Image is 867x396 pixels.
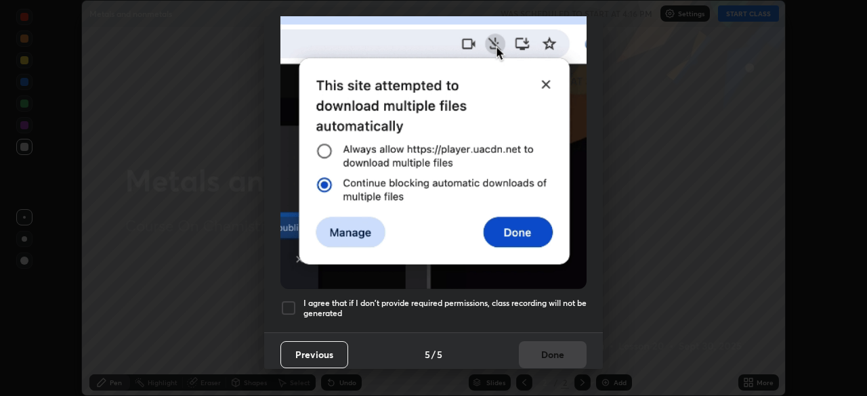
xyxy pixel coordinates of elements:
[437,347,442,361] h4: 5
[280,341,348,368] button: Previous
[425,347,430,361] h4: 5
[303,298,587,319] h5: I agree that if I don't provide required permissions, class recording will not be generated
[431,347,436,361] h4: /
